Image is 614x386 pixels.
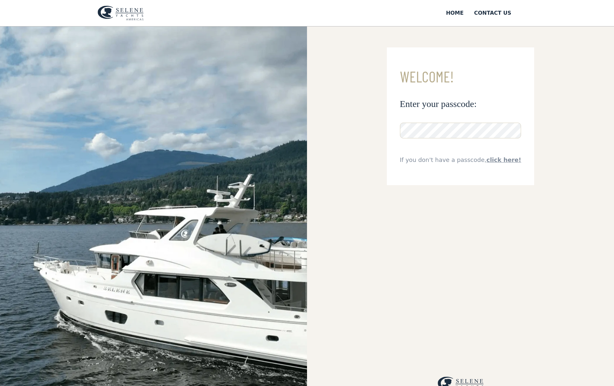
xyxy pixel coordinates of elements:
div: If you don't have a passcode, [400,155,521,164]
h3: Enter your passcode: [400,98,521,110]
form: Email Form [387,47,534,185]
img: logo [98,6,144,21]
div: Home [446,9,464,17]
h3: Welcome! [400,68,521,85]
div: Contact US [474,9,511,17]
a: click here! [486,156,521,163]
